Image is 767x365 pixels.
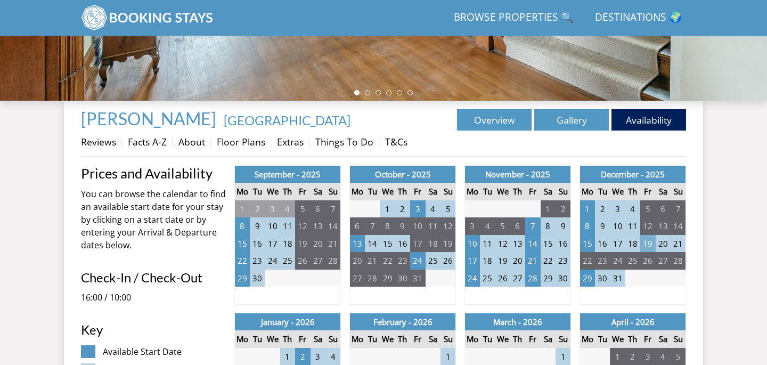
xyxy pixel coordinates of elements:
td: 21 [525,252,540,270]
td: 23 [595,252,610,270]
th: September - 2025 [235,166,341,183]
td: 28 [525,270,540,287]
th: Mo [580,330,595,348]
th: Sa [656,183,671,200]
td: 20 [350,252,365,270]
td: 4 [426,200,440,218]
td: 24 [610,252,625,270]
th: Fr [295,330,310,348]
th: Tu [595,330,610,348]
td: 15 [541,235,556,253]
td: 30 [556,270,570,287]
td: 13 [510,235,525,253]
a: Reviews [81,135,116,148]
th: Sa [541,330,556,348]
td: 24 [465,270,480,287]
td: 14 [365,235,380,253]
td: 29 [235,270,250,287]
th: Sa [426,183,440,200]
th: Fr [525,183,540,200]
th: Su [556,330,570,348]
td: 20 [510,252,525,270]
td: 24 [265,252,280,270]
td: 8 [580,217,595,235]
th: Su [556,183,570,200]
span: - [219,112,350,128]
td: 26 [295,252,310,270]
th: Su [440,183,455,200]
td: 15 [235,235,250,253]
td: 12 [295,217,310,235]
td: 15 [380,235,395,253]
th: October - 2025 [350,166,456,183]
th: Th [280,183,295,200]
td: 29 [380,270,395,287]
td: 12 [440,217,455,235]
td: 30 [395,270,410,287]
td: 23 [556,252,570,270]
th: Tu [250,183,265,200]
th: Tu [480,183,495,200]
td: 18 [426,235,440,253]
th: Su [325,183,340,200]
th: Mo [235,330,250,348]
td: 22 [580,252,595,270]
td: 7 [365,217,380,235]
a: Floor Plans [217,135,265,148]
td: 11 [426,217,440,235]
th: Fr [410,330,425,348]
td: 16 [595,235,610,253]
a: About [178,135,205,148]
th: We [265,183,280,200]
td: 14 [525,235,540,253]
th: November - 2025 [465,166,571,183]
td: 7 [671,200,686,218]
td: 26 [495,270,510,287]
td: 20 [311,235,325,253]
td: 26 [440,252,455,270]
td: 4 [625,200,640,218]
td: 7 [325,200,340,218]
td: 9 [556,217,570,235]
td: 12 [640,217,655,235]
h3: Key [81,323,226,337]
th: Sa [311,183,325,200]
th: We [265,330,280,348]
th: Tu [365,183,380,200]
td: 4 [480,217,495,235]
td: 13 [311,217,325,235]
th: April - 2026 [580,313,686,331]
td: 25 [426,252,440,270]
a: Destinations 🌍 [591,6,686,30]
a: Facts A-Z [128,135,167,148]
td: 24 [410,252,425,270]
td: 16 [250,235,265,253]
td: 5 [640,200,655,218]
td: 9 [595,217,610,235]
td: 5 [440,200,455,218]
td: 26 [640,252,655,270]
td: 6 [311,200,325,218]
th: Tu [480,330,495,348]
td: 5 [295,200,310,218]
td: 31 [610,270,625,287]
td: 18 [625,235,640,253]
th: Th [395,183,410,200]
td: 18 [280,235,295,253]
td: 1 [235,200,250,218]
td: 18 [480,252,495,270]
td: 2 [595,200,610,218]
td: 10 [410,217,425,235]
th: February - 2026 [350,313,456,331]
p: 16:00 / 10:00 [81,291,226,304]
td: 21 [671,235,686,253]
td: 17 [265,235,280,253]
td: 16 [556,235,570,253]
th: Tu [365,330,380,348]
th: We [495,183,510,200]
td: 16 [395,235,410,253]
td: 1 [380,200,395,218]
td: 21 [325,235,340,253]
td: 30 [250,270,265,287]
td: 4 [280,200,295,218]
